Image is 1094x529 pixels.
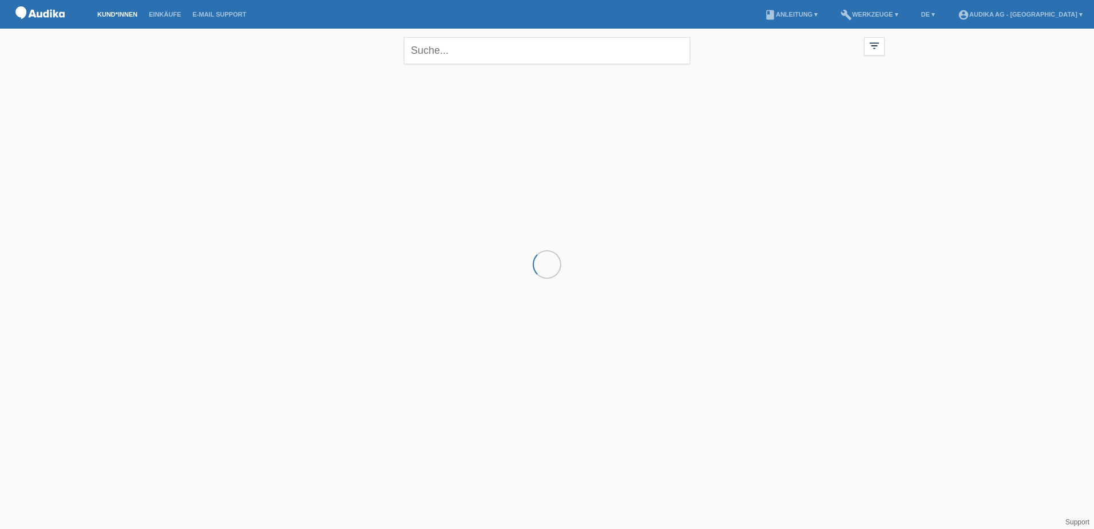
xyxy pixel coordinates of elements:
a: account_circleAudika AG - [GEOGRAPHIC_DATA] ▾ [952,11,1088,18]
a: DE ▾ [915,11,941,18]
i: account_circle [958,9,969,21]
a: Kund*innen [92,11,143,18]
a: Einkäufe [143,11,187,18]
a: Support [1065,518,1089,526]
a: buildWerkzeuge ▾ [835,11,904,18]
input: Suche... [404,37,690,64]
i: book [764,9,776,21]
a: E-Mail Support [187,11,252,18]
a: POS — MF Group [11,22,69,31]
i: filter_list [868,40,881,52]
i: build [841,9,852,21]
a: bookAnleitung ▾ [759,11,823,18]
